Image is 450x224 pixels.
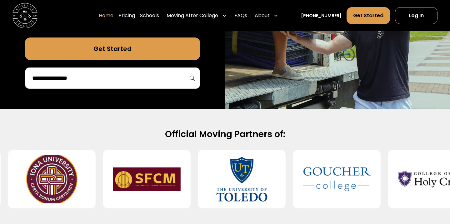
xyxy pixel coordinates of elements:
[25,129,425,140] h2: Official Moving Partners of:
[140,7,159,24] a: Schools
[395,7,437,24] a: Log In
[113,155,181,203] img: San Francisco Conservatory of Music
[12,3,37,28] img: Storage Scholars main logo
[12,3,37,28] a: home
[18,155,86,203] img: Iona University
[301,12,342,19] a: [PHONE_NUMBER]
[118,7,135,24] a: Pricing
[208,155,276,203] img: University of Toledo
[164,7,229,24] div: Moving After College
[25,37,200,60] a: Get Started
[99,7,113,24] a: Home
[167,12,218,19] div: Moving After College
[234,7,247,24] a: FAQs
[303,155,371,203] img: Goucher College
[252,7,281,24] div: About
[347,7,390,24] a: Get Started
[255,12,270,19] div: About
